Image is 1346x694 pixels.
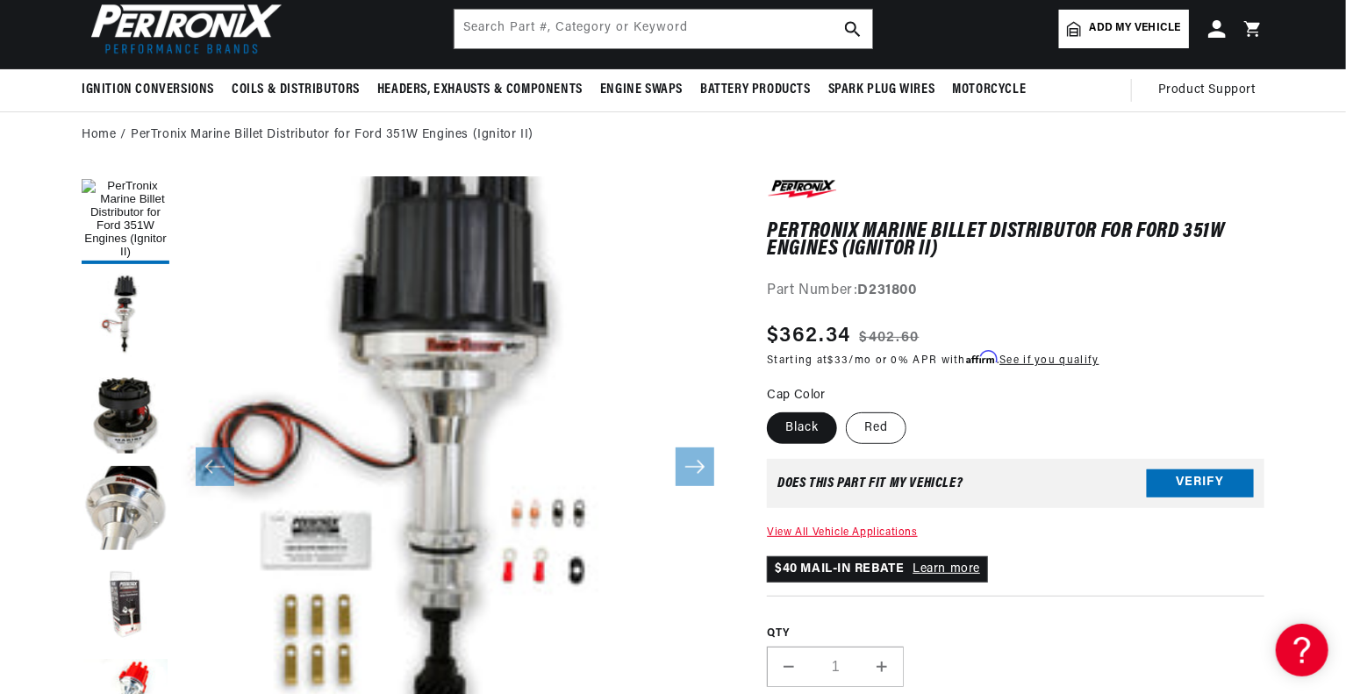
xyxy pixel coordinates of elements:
label: Black [767,412,837,444]
label: QTY [767,626,1264,641]
a: Learn more [913,562,980,576]
strong: D231800 [858,283,917,297]
a: Home [82,125,116,145]
span: Coils & Distributors [232,81,360,99]
a: View All Vehicle Applications [767,527,917,538]
div: Part Number: [767,280,1264,303]
span: $362.34 [767,320,850,352]
nav: breadcrumbs [82,125,1264,145]
summary: Coils & Distributors [223,69,369,111]
label: Red [846,412,906,444]
span: Motorcycle [952,81,1026,99]
span: Battery Products [700,81,811,99]
summary: Ignition Conversions [82,69,223,111]
span: Spark Plug Wires [828,81,935,99]
button: Load image 4 in gallery view [82,466,169,554]
summary: Engine Swaps [591,69,691,111]
p: $40 MAIL-IN REBATE [767,556,988,583]
span: Add my vehicle [1090,20,1181,37]
a: PerTronix Marine Billet Distributor for Ford 351W Engines (Ignitor II) [131,125,533,145]
span: Headers, Exhausts & Components [377,81,583,99]
span: $33 [828,355,849,366]
span: Engine Swaps [600,81,683,99]
button: Load image 2 in gallery view [82,273,169,361]
button: Load image 5 in gallery view [82,562,169,650]
summary: Product Support [1158,69,1264,111]
summary: Motorcycle [943,69,1035,111]
summary: Battery Products [691,69,820,111]
button: Verify [1147,469,1254,497]
p: Starting at /mo or 0% APR with . [767,352,1099,368]
a: See if you qualify - Learn more about Affirm Financing (opens in modal) [999,355,1099,366]
div: Does This part fit My vehicle? [777,476,963,490]
button: Slide left [196,447,234,486]
summary: Spark Plug Wires [820,69,944,111]
summary: Headers, Exhausts & Components [369,69,591,111]
input: Search Part #, Category or Keyword [455,10,872,48]
button: Load image 1 in gallery view [82,176,169,264]
button: Load image 3 in gallery view [82,369,169,457]
button: search button [834,10,872,48]
span: Product Support [1158,81,1256,100]
button: Slide right [676,447,714,486]
span: Ignition Conversions [82,81,214,99]
h1: PerTronix Marine Billet Distributor for Ford 351W Engines (Ignitor II) [767,223,1264,259]
legend: Cap Color [767,386,827,404]
a: Add my vehicle [1059,10,1189,48]
span: Affirm [966,351,997,364]
s: $402.60 [860,327,920,348]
